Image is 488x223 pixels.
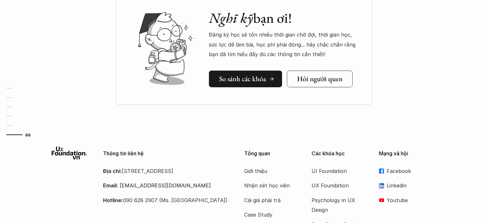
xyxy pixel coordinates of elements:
strong: Địa chỉ: [103,168,122,174]
p: Mạng xã hội [379,150,437,157]
a: Cái giá phải trả [244,195,295,205]
a: Psychology in UX Design [312,195,363,215]
p: Linkedin [387,181,437,190]
a: Linkedin [379,181,437,190]
strong: Email: [103,182,118,189]
a: UI Foundation [312,166,363,176]
a: Case Study [244,210,295,219]
p: Thông tin liên hệ [103,150,228,157]
p: Đăng ký học sẽ tốn nhiều thời gian chờ đợi, thời gian học, sức lực để làm bài, học phí phải đóng.... [209,30,360,59]
p: 090 628 2907 (Ms. [GEOGRAPHIC_DATA]) [103,195,228,205]
p: [STREET_ADDRESS] [103,166,228,176]
a: 06 [6,131,37,139]
a: Hỏi người quen [287,71,353,87]
em: Nghĩ kỹ [209,9,253,27]
a: [EMAIL_ADDRESS][DOMAIN_NAME] [120,182,211,189]
p: Facebook [387,166,437,176]
a: So sánh các khóa [209,71,282,87]
h5: Hỏi người quen [297,75,343,83]
h2: bạn ơi! [209,10,360,27]
p: Tổng quan [244,150,302,157]
a: Youtube [379,195,437,205]
a: Giới thiệu [244,166,295,176]
a: UX Foundation [312,181,363,190]
a: Facebook [379,166,437,176]
a: Nhận xét học viên [244,181,295,190]
strong: Hotline: [103,197,123,203]
h5: So sánh các khóa [219,75,266,83]
strong: 06 [25,133,30,137]
p: Các khóa học [312,150,369,157]
p: Youtube [387,195,437,205]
